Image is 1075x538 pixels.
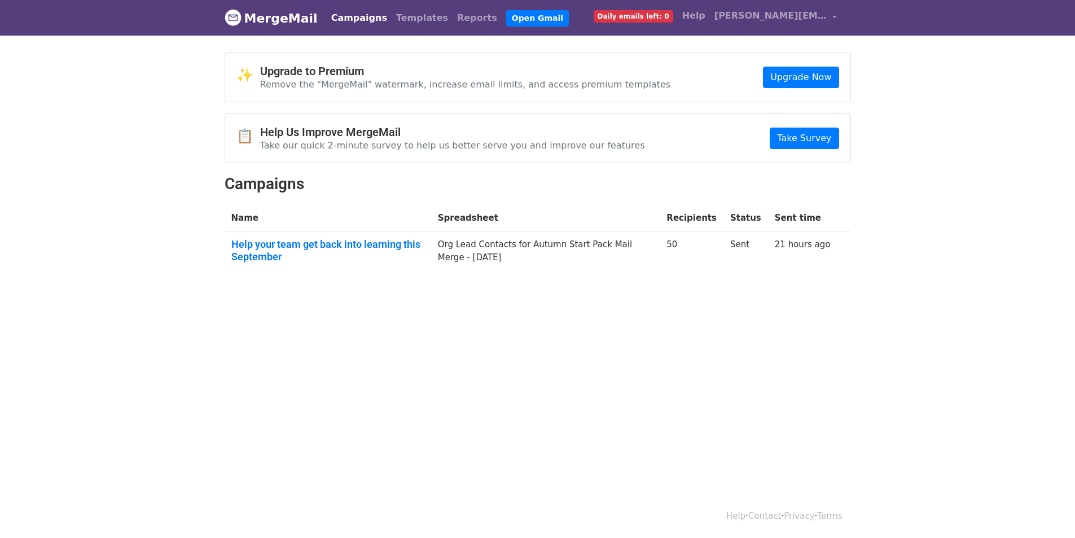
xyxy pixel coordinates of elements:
[260,139,645,151] p: Take our quick 2-minute survey to help us better serve you and improve our features
[225,205,431,231] th: Name
[770,128,839,149] a: Take Survey
[225,9,242,26] img: MergeMail logo
[748,511,781,521] a: Contact
[260,125,645,139] h4: Help Us Improve MergeMail
[775,239,831,250] a: 21 hours ago
[714,9,827,23] span: [PERSON_NAME][EMAIL_ADDRESS][DOMAIN_NAME]
[225,174,851,194] h2: Campaigns
[260,64,671,78] h4: Upgrade to Premium
[723,205,768,231] th: Status
[225,6,318,30] a: MergeMail
[236,128,260,145] span: 📋
[231,238,424,263] a: Help your team get back into learning this September
[589,5,678,27] a: Daily emails left: 0
[784,511,814,521] a: Privacy
[327,7,392,29] a: Campaigns
[236,67,260,84] span: ✨
[678,5,710,27] a: Help
[660,205,723,231] th: Recipients
[817,511,842,521] a: Terms
[710,5,842,31] a: [PERSON_NAME][EMAIL_ADDRESS][DOMAIN_NAME]
[726,511,745,521] a: Help
[723,231,768,274] td: Sent
[260,78,671,90] p: Remove the "MergeMail" watermark, increase email limits, and access premium templates
[431,231,660,274] td: Org Lead Contacts for Autumn Start Pack Mail Merge - [DATE]
[453,7,502,29] a: Reports
[392,7,453,29] a: Templates
[768,205,837,231] th: Sent time
[660,231,723,274] td: 50
[594,10,673,23] span: Daily emails left: 0
[506,10,569,27] a: Open Gmail
[431,205,660,231] th: Spreadsheet
[763,67,839,88] a: Upgrade Now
